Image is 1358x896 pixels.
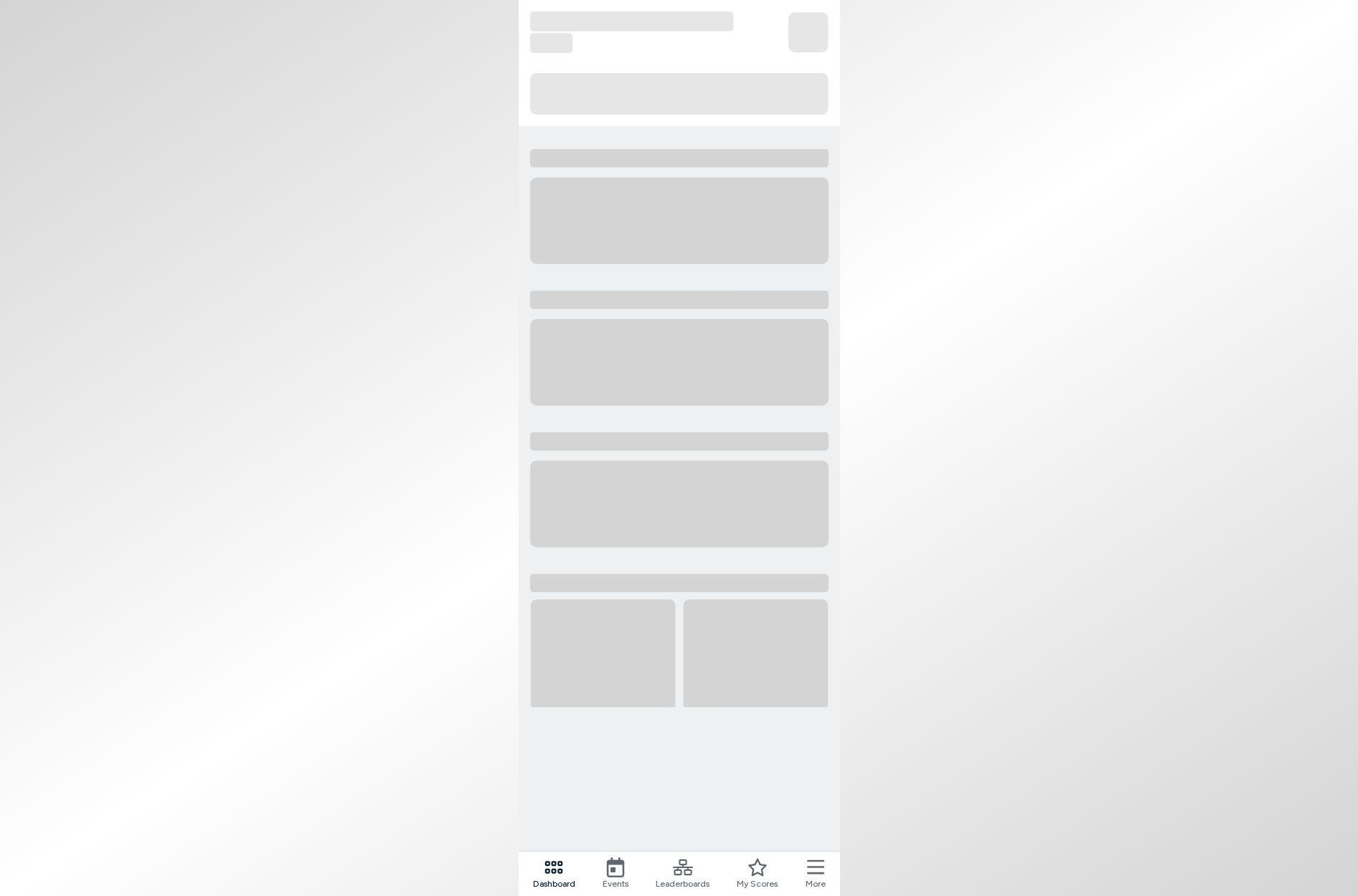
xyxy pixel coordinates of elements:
span: Events [603,877,628,890]
span: More [806,877,826,890]
a: My Scores [737,857,778,890]
a: Leaderboards [656,857,709,890]
a: Dashboard [533,857,575,890]
span: My Scores [737,877,778,890]
span: Leaderboards [656,877,709,890]
span: Dashboard [533,877,575,890]
a: Events [603,857,628,890]
button: More [806,857,826,890]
